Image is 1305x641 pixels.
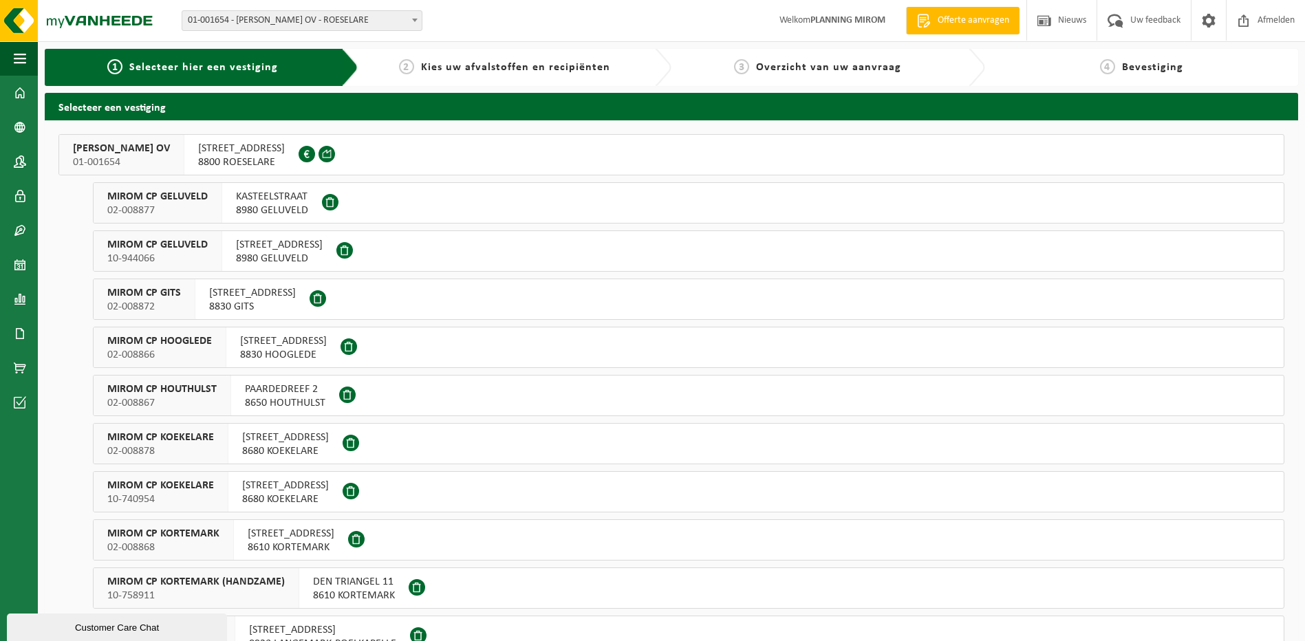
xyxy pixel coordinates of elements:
span: 8680 KOEKELARE [242,492,329,506]
a: Offerte aanvragen [906,7,1020,34]
span: MIROM CP KORTEMARK (HANDZAME) [107,575,285,589]
span: [PERSON_NAME] OV [73,142,170,155]
span: MIROM CP KOEKELARE [107,479,214,492]
button: MIROM CP GELUVELD 10-944066 [STREET_ADDRESS]8980 GELUVELD [93,230,1284,272]
button: MIROM CP GITS 02-008872 [STREET_ADDRESS]8830 GITS [93,279,1284,320]
span: DEN TRIANGEL 11 [313,575,395,589]
span: 8610 KORTEMARK [248,541,334,554]
button: MIROM CP KORTEMARK 02-008868 [STREET_ADDRESS]8610 KORTEMARK [93,519,1284,561]
span: 3 [734,59,749,74]
span: 10-758911 [107,589,285,602]
span: 8610 KORTEMARK [313,589,395,602]
span: 01-001654 [73,155,170,169]
span: Kies uw afvalstoffen en recipiënten [421,62,610,73]
span: 8980 GELUVELD [236,252,323,265]
span: Offerte aanvragen [934,14,1013,28]
span: 8680 KOEKELARE [242,444,329,458]
span: PAARDEDREEF 2 [245,382,325,396]
span: MIROM CP HOOGLEDE [107,334,212,348]
span: [STREET_ADDRESS] [198,142,285,155]
span: Bevestiging [1122,62,1183,73]
span: 02-008866 [107,348,212,362]
span: MIROM CP KOEKELARE [107,431,214,444]
button: MIROM CP HOUTHULST 02-008867 PAARDEDREEF 28650 HOUTHULST [93,375,1284,416]
button: MIROM CP KORTEMARK (HANDZAME) 10-758911 DEN TRIANGEL 118610 KORTEMARK [93,567,1284,609]
span: 02-008867 [107,396,217,410]
span: 8650 HOUTHULST [245,396,325,410]
span: [STREET_ADDRESS] [248,527,334,541]
span: MIROM CP KORTEMARK [107,527,219,541]
h2: Selecteer een vestiging [45,93,1298,120]
button: MIROM CP KOEKELARE 02-008878 [STREET_ADDRESS]8680 KOEKELARE [93,423,1284,464]
span: 10-944066 [107,252,208,265]
span: 02-008878 [107,444,214,458]
span: 01-001654 - MIROM ROESELARE OV - ROESELARE [182,10,422,31]
iframe: chat widget [7,611,230,641]
span: [STREET_ADDRESS] [242,479,329,492]
span: MIROM CP GITS [107,286,181,300]
button: [PERSON_NAME] OV 01-001654 [STREET_ADDRESS]8800 ROESELARE [58,134,1284,175]
span: 8980 GELUVELD [236,204,308,217]
span: 1 [107,59,122,74]
span: [STREET_ADDRESS] [249,623,396,637]
span: KASTEELSTRAAT [236,190,308,204]
span: 02-008872 [107,300,181,314]
span: 10-740954 [107,492,214,506]
span: 8830 HOOGLEDE [240,348,327,362]
span: [STREET_ADDRESS] [240,334,327,348]
span: MIROM CP GELUVELD [107,238,208,252]
span: 4 [1100,59,1115,74]
span: MIROM CP GELUVELD [107,190,208,204]
span: 02-008868 [107,541,219,554]
button: MIROM CP HOOGLEDE 02-008866 [STREET_ADDRESS]8830 HOOGLEDE [93,327,1284,368]
span: [STREET_ADDRESS] [209,286,296,300]
span: 02-008877 [107,204,208,217]
span: 2 [399,59,414,74]
span: Overzicht van uw aanvraag [756,62,901,73]
span: [STREET_ADDRESS] [242,431,329,444]
button: MIROM CP KOEKELARE 10-740954 [STREET_ADDRESS]8680 KOEKELARE [93,471,1284,512]
span: MIROM CP HOUTHULST [107,382,217,396]
span: [STREET_ADDRESS] [236,238,323,252]
span: 8800 ROESELARE [198,155,285,169]
button: MIROM CP GELUVELD 02-008877 KASTEELSTRAAT8980 GELUVELD [93,182,1284,224]
span: Selecteer hier een vestiging [129,62,278,73]
span: 01-001654 - MIROM ROESELARE OV - ROESELARE [182,11,422,30]
strong: PLANNING MIROM [810,15,885,25]
span: 8830 GITS [209,300,296,314]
